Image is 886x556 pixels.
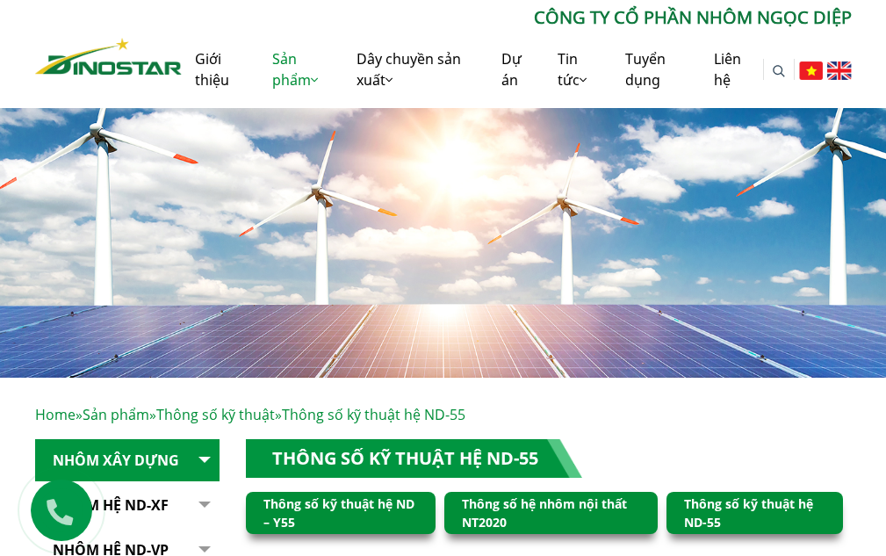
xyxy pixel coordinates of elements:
[35,38,183,75] img: Nhôm Dinostar
[773,65,785,77] img: search
[488,31,544,108] a: Dự án
[272,446,538,470] a: Thông số kỹ thuật hệ ND-55
[684,495,813,531] a: Thông số kỹ thuật hệ ND-55
[701,31,763,108] a: Liên hệ
[282,405,465,424] span: Thông số kỹ thuật hệ ND-55
[799,61,823,80] img: Tiếng Việt
[462,495,627,531] a: Thông số hệ nhôm nội thất NT2020
[35,405,465,424] span: » » »
[35,484,220,527] a: Nhôm Hệ ND-XF
[35,405,76,424] a: Home
[156,405,275,424] a: Thông số kỹ thuật
[83,405,149,424] a: Sản phẩm
[544,31,611,108] a: Tin tức
[35,439,220,482] a: Nhôm Xây dựng
[182,31,258,108] a: Giới thiệu
[182,4,851,31] p: CÔNG TY CỔ PHẦN NHÔM NGỌC DIỆP
[612,31,702,108] a: Tuyển dụng
[263,495,414,531] a: Thông số kỹ thuật hệ ND – Y55
[827,61,851,80] img: English
[343,31,487,108] a: Dây chuyền sản xuất
[259,31,344,108] a: Sản phẩm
